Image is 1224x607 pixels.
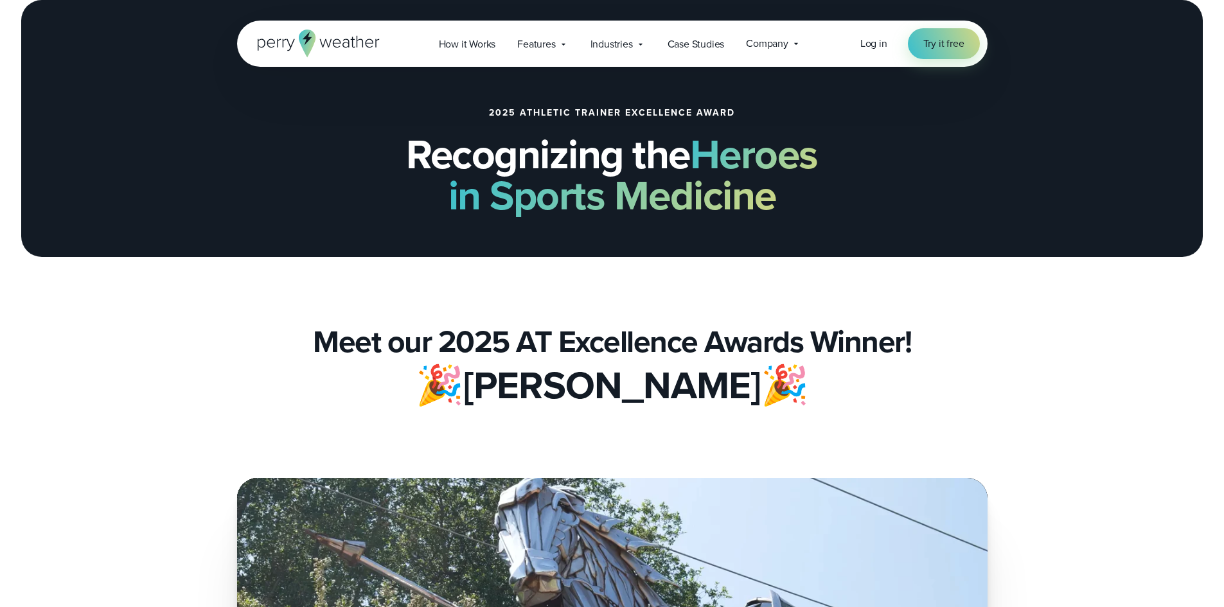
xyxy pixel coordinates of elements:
span: Industries [590,37,633,52]
h4: Meet our 2025 AT Excellence Awards Winner! [313,324,911,360]
span: Company [746,36,788,51]
h2: 🎉 🎉 [416,370,808,401]
a: Try it free [908,28,980,59]
a: Log in [860,36,887,51]
span: Case Studies [668,37,725,52]
a: How it Works [428,31,507,57]
strong: [PERSON_NAME] [463,356,761,414]
span: Features [517,37,555,52]
h1: 2025 ATHLETIC TRAINER EXCELLENCE AWARD [489,108,735,118]
strong: Heroes in Sports Medicine [448,124,818,225]
span: Try it free [923,36,964,51]
a: Case Studies [657,31,736,57]
span: How it Works [439,37,496,52]
h2: Recognizing the [301,134,923,216]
